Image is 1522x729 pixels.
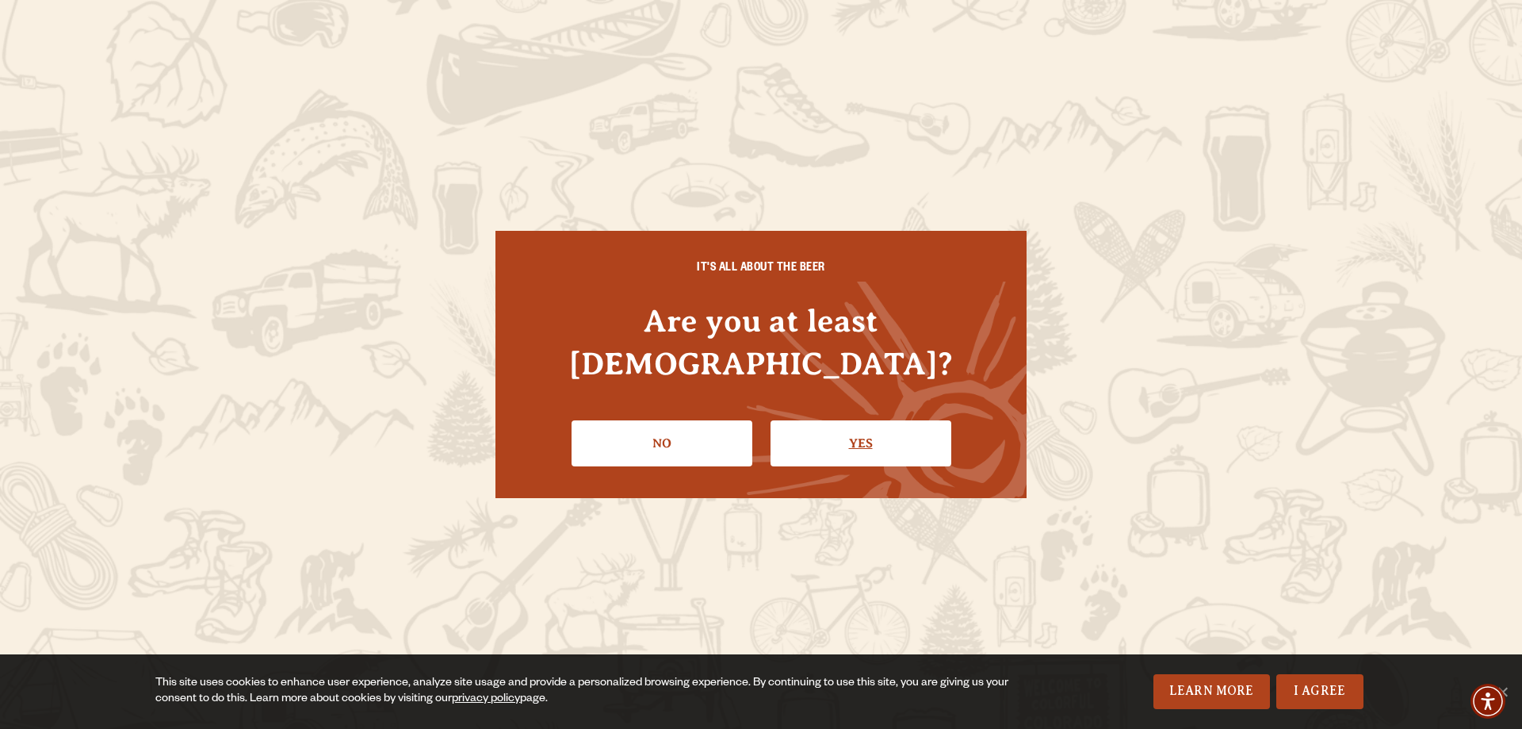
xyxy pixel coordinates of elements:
[572,420,752,466] a: No
[771,420,951,466] a: Confirm I'm 21 or older
[1153,674,1270,709] a: Learn More
[452,693,520,706] a: privacy policy
[1470,684,1505,719] div: Accessibility Menu
[1276,674,1363,709] a: I Agree
[155,676,1021,708] div: This site uses cookies to enhance user experience, analyze site usage and provide a personalized ...
[527,300,995,384] h4: Are you at least [DEMOGRAPHIC_DATA]?
[527,263,995,277] h6: IT'S ALL ABOUT THE BEER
